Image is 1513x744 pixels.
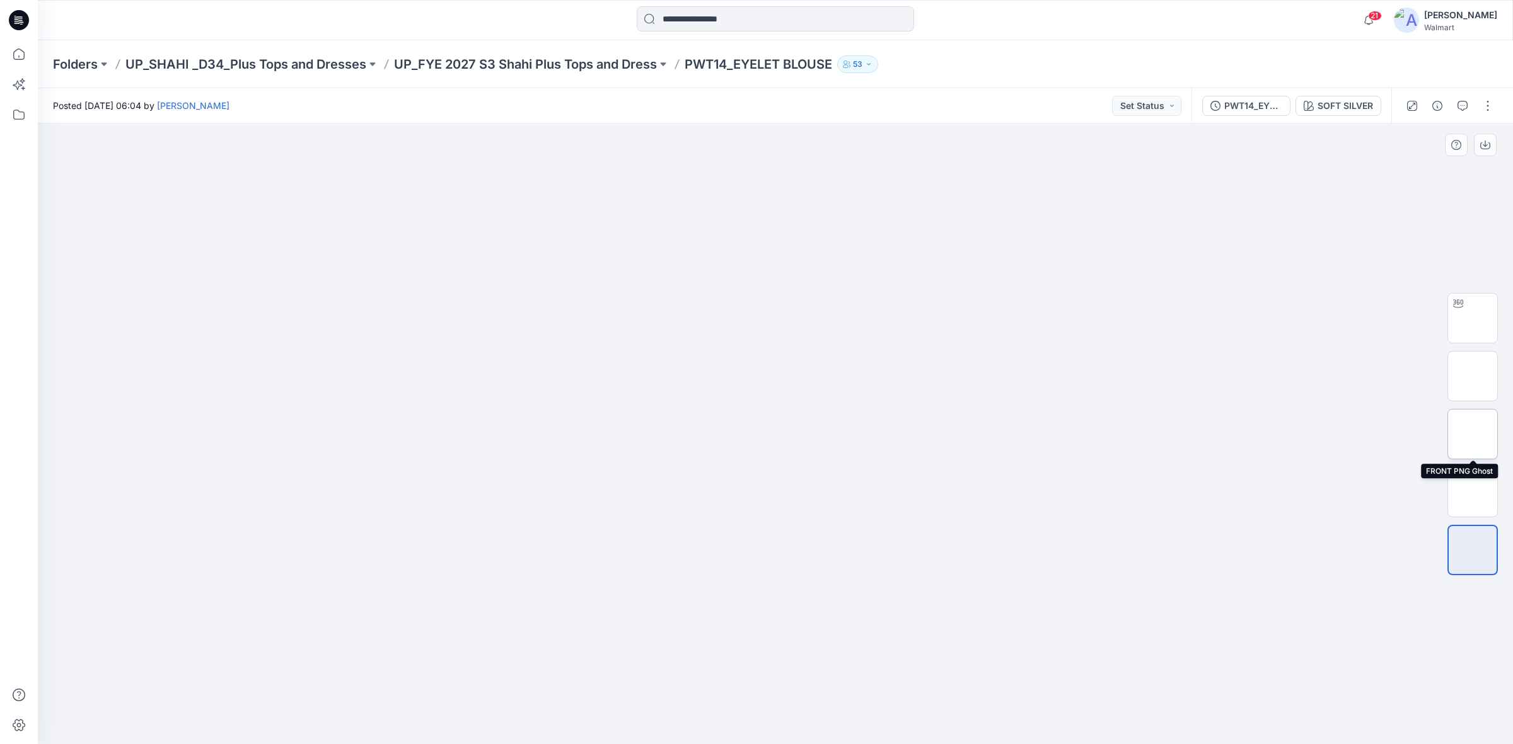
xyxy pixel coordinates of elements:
div: SOFT SILVER [1318,99,1373,113]
a: [PERSON_NAME] [157,100,229,111]
button: SOFT SILVER [1296,96,1381,116]
a: Folders [53,55,98,73]
button: Details [1427,96,1447,116]
a: UP_FYE 2027 S3 Shahi Plus Tops and Dress [394,55,657,73]
span: Posted [DATE] 06:04 by [53,99,229,112]
img: avatar [1394,8,1419,33]
span: 21 [1368,11,1382,21]
p: 53 [853,57,862,71]
a: UP_SHAHI _D34_Plus Tops and Dresses [125,55,366,73]
p: PWT14_EYELET BLOUSE [685,55,832,73]
div: Walmart [1424,23,1497,32]
div: [PERSON_NAME] [1424,8,1497,23]
button: 53 [837,55,878,73]
button: PWT14_EYELET BLOUSE([DATE]) [1202,96,1290,116]
div: PWT14_EYELET BLOUSE([DATE]) [1224,99,1282,113]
